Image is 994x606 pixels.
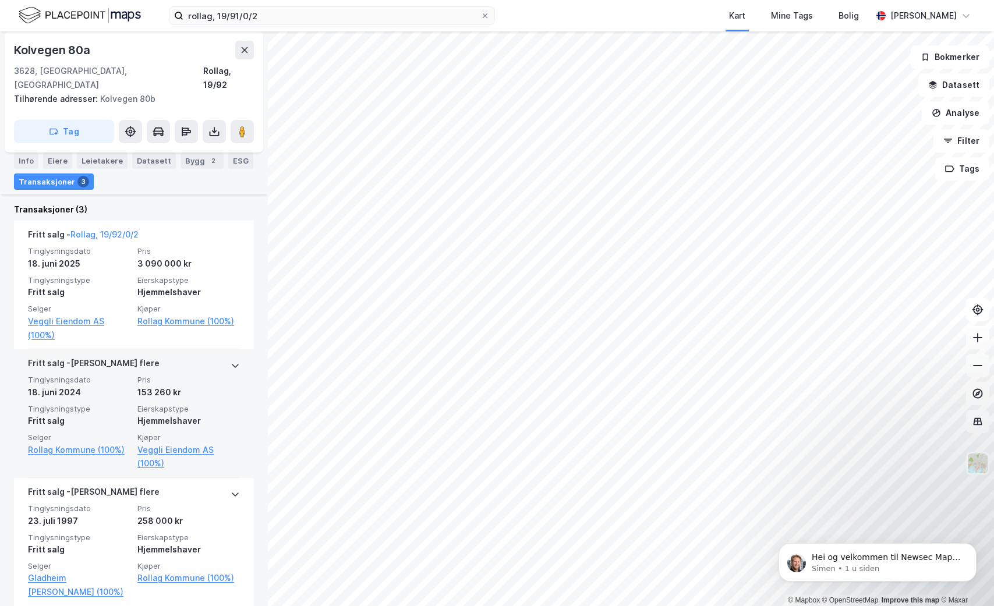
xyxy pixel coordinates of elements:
span: Eierskapstype [137,404,240,414]
div: ESG [228,153,253,169]
a: Gladheim [PERSON_NAME] (100%) [28,571,130,599]
div: Kolvegen 80a [14,41,93,59]
button: Analyse [922,101,989,125]
div: 23. juli 1997 [28,514,130,528]
div: Mine Tags [771,9,813,23]
span: Pris [137,246,240,256]
div: Fritt salg - [PERSON_NAME] flere [28,356,160,375]
div: Fritt salg [28,285,130,299]
div: 153 260 kr [137,385,240,399]
span: Pris [137,504,240,513]
span: Tinglysningstype [28,533,130,543]
div: Bygg [181,153,224,169]
img: logo.f888ab2527a4732fd821a326f86c7f29.svg [19,5,141,26]
span: Tinglysningstype [28,404,130,414]
a: Rollag Kommune (100%) [137,314,240,328]
div: Hjemmelshaver [137,285,240,299]
div: Kart [729,9,745,23]
div: 3 090 000 kr [137,257,240,271]
input: Søk på adresse, matrikkel, gårdeiere, leietakere eller personer [183,7,480,24]
span: Eierskapstype [137,275,240,285]
div: 2 [207,155,219,166]
span: Selger [28,304,130,314]
a: Rollag, 19/92/0/2 [70,229,139,239]
div: Fritt salg [28,543,130,557]
span: Tinglysningsdato [28,504,130,513]
button: Filter [933,129,989,153]
div: [PERSON_NAME] [890,9,957,23]
div: Transaksjoner (3) [14,203,254,217]
div: Bolig [839,9,859,23]
div: Fritt salg - [28,228,139,246]
span: Kjøper [137,433,240,442]
div: Fritt salg [28,414,130,428]
a: Mapbox [788,596,820,604]
div: 258 000 kr [137,514,240,528]
span: Kjøper [137,561,240,571]
div: Kolvegen 80b [14,92,245,106]
img: Z [967,452,989,474]
a: Veggli Eiendom AS (100%) [28,314,130,342]
span: Eierskapstype [137,533,240,543]
span: Tilhørende adresser: [14,94,100,104]
span: Selger [28,433,130,442]
div: 18. juni 2025 [28,257,130,271]
div: Fritt salg - [PERSON_NAME] flere [28,485,160,504]
span: Pris [137,375,240,385]
span: Kjøper [137,304,240,314]
button: Tags [935,157,989,180]
div: Hjemmelshaver [137,414,240,428]
div: 18. juni 2024 [28,385,130,399]
a: Rollag Kommune (100%) [28,443,130,457]
span: Selger [28,561,130,571]
button: Bokmerker [911,45,989,69]
a: Rollag Kommune (100%) [137,571,240,585]
div: Eiere [43,153,72,169]
a: Improve this map [882,596,939,604]
div: Leietakere [77,153,128,169]
div: Info [14,153,38,169]
div: Hjemmelshaver [137,543,240,557]
iframe: Intercom notifications melding [761,519,994,600]
div: Rollag, 19/92 [203,64,254,92]
button: Datasett [918,73,989,97]
a: OpenStreetMap [822,596,879,604]
span: Tinglysningsdato [28,246,130,256]
div: 3 [77,176,89,187]
div: Transaksjoner [14,173,94,190]
span: Tinglysningsdato [28,375,130,385]
span: Tinglysningstype [28,275,130,285]
button: Tag [14,120,114,143]
a: Veggli Eiendom AS (100%) [137,443,240,471]
div: Datasett [132,153,176,169]
div: 3628, [GEOGRAPHIC_DATA], [GEOGRAPHIC_DATA] [14,64,203,92]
